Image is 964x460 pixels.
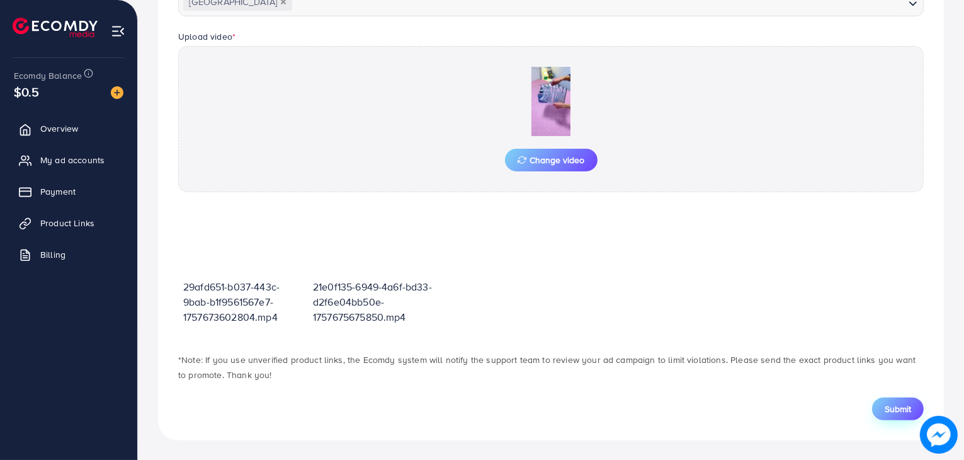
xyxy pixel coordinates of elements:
a: Product Links [9,210,128,236]
p: *Note: If you use unverified product links, the Ecomdy system will notify the support team to rev... [178,352,924,382]
img: Preview Image [488,67,614,136]
a: My ad accounts [9,147,128,173]
label: Upload video [178,30,235,43]
span: $0.5 [14,83,40,101]
a: Payment [9,179,128,204]
span: Ecomdy Balance [14,69,82,82]
span: Overview [40,122,78,135]
span: Product Links [40,217,94,229]
button: Change video [505,149,598,171]
img: image [920,416,958,454]
span: Change video [518,156,585,164]
a: Billing [9,242,128,267]
img: menu [111,24,125,38]
span: Submit [885,403,911,415]
span: My ad accounts [40,154,105,166]
img: image [111,86,123,99]
button: Submit [872,398,924,420]
span: Payment [40,185,76,198]
p: 29afd651-b037-443c-9bab-b1f9561567e7-1757673602804.mp4 [183,279,303,325]
a: Overview [9,116,128,141]
span: Billing [40,248,65,261]
p: 21e0f135-6949-4a6f-bd33-d2f6e04bb50e-1757675675850.mp4 [313,279,433,325]
img: logo [13,18,98,37]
